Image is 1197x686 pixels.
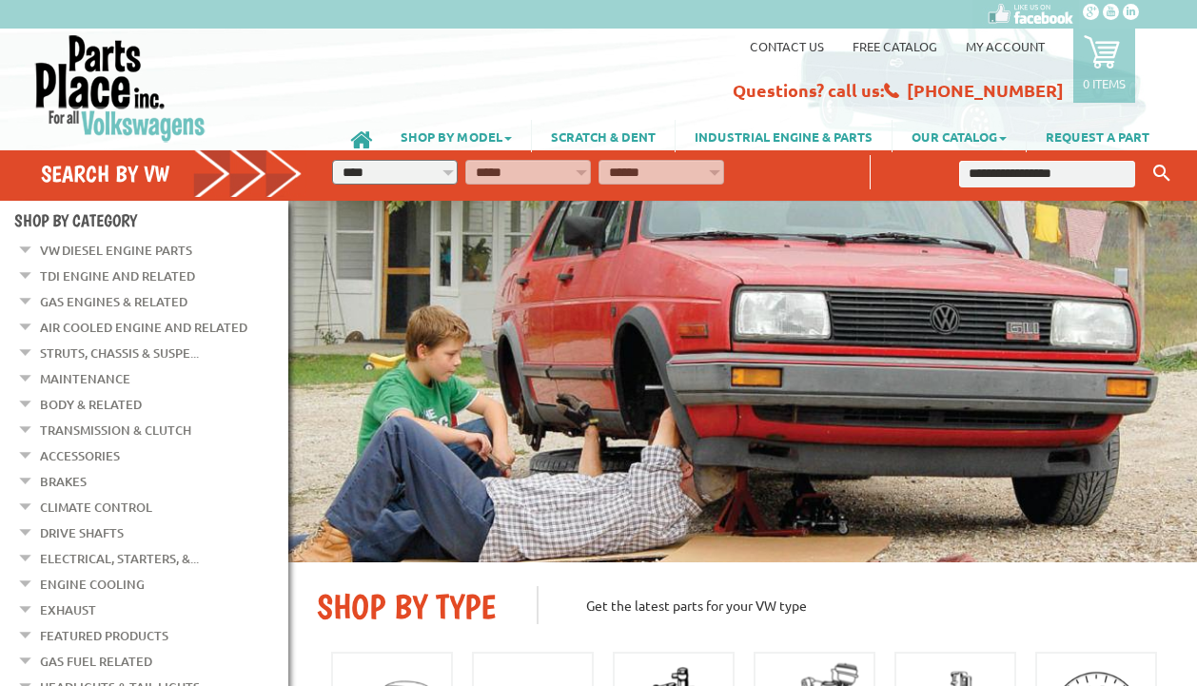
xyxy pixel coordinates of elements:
[532,120,675,152] a: SCRATCH & DENT
[676,120,892,152] a: INDUSTRIAL ENGINE & PARTS
[14,210,288,230] h4: Shop By Category
[40,469,87,494] a: Brakes
[41,160,303,187] h4: Search by VW
[1027,120,1168,152] a: REQUEST A PART
[40,264,195,288] a: TDI Engine and Related
[40,418,191,442] a: Transmission & Clutch
[40,546,199,571] a: Electrical, Starters, &...
[33,33,207,143] img: Parts Place Inc!
[1148,158,1176,189] button: Keyword Search
[40,366,130,391] a: Maintenance
[853,38,937,54] a: Free Catalog
[537,586,1168,624] p: Get the latest parts for your VW type
[966,38,1045,54] a: My Account
[288,201,1197,562] img: First slide [900x500]
[317,586,508,627] h2: SHOP BY TYPE
[40,495,152,519] a: Climate Control
[382,120,531,152] a: SHOP BY MODEL
[750,38,824,54] a: Contact us
[893,120,1026,152] a: OUR CATALOG
[40,315,247,340] a: Air Cooled Engine and Related
[40,238,192,263] a: VW Diesel Engine Parts
[40,572,145,597] a: Engine Cooling
[40,623,168,648] a: Featured Products
[40,392,142,417] a: Body & Related
[1073,29,1135,103] a: 0 items
[40,520,124,545] a: Drive Shafts
[40,443,120,468] a: Accessories
[40,598,96,622] a: Exhaust
[40,289,187,314] a: Gas Engines & Related
[1083,75,1126,91] p: 0 items
[40,341,199,365] a: Struts, Chassis & Suspe...
[40,649,152,674] a: Gas Fuel Related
